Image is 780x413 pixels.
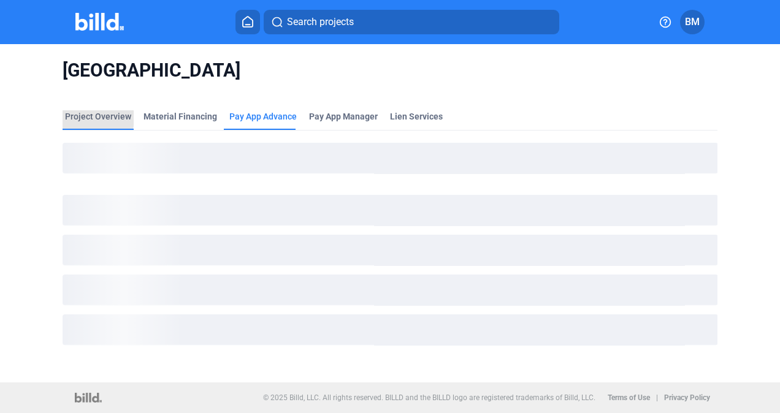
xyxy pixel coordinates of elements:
span: BM [685,15,700,29]
b: Terms of Use [608,393,650,402]
span: Pay App Manager [309,110,378,123]
div: loading [63,275,718,305]
div: Project Overview [65,110,131,123]
p: © 2025 Billd, LLC. All rights reserved. BILLD and the BILLD logo are registered trademarks of Bil... [263,393,595,402]
p: | [656,393,658,402]
img: Billd Company Logo [75,13,124,31]
div: loading [63,143,718,173]
div: loading [63,195,718,225]
div: loading [63,235,718,265]
button: BM [680,10,705,34]
div: Material Financing [143,110,217,123]
div: Lien Services [390,110,443,123]
img: logo [75,393,101,403]
span: [GEOGRAPHIC_DATA] [63,59,718,82]
button: Search projects [264,10,559,34]
div: Pay App Advance [229,110,297,123]
span: Search projects [287,15,354,29]
b: Privacy Policy [664,393,710,402]
div: loading [63,314,718,345]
